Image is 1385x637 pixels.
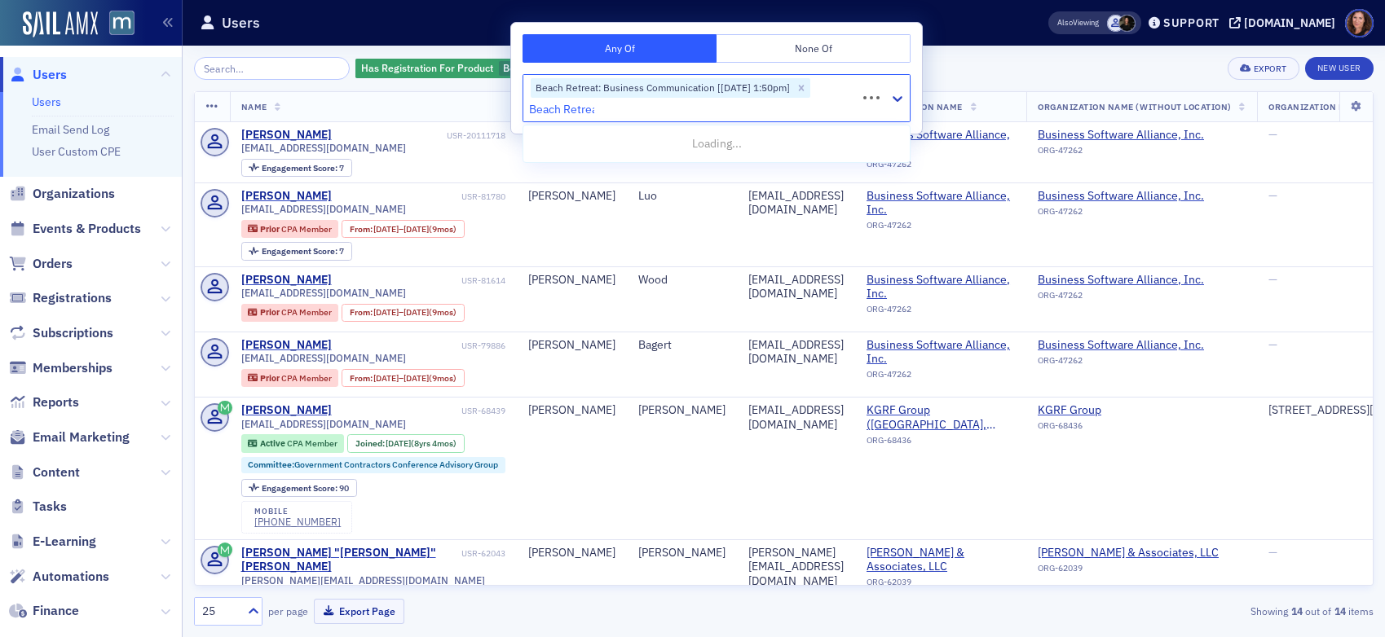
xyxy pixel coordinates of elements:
span: Active [260,437,287,449]
div: [PERSON_NAME] [241,273,332,288]
a: E-Learning [9,533,96,551]
span: From : [350,307,374,318]
span: [EMAIL_ADDRESS][DOMAIN_NAME] [241,287,406,299]
a: Business Software Alliance, Inc. [1038,338,1204,353]
span: Business Software Alliance, Inc. [1038,189,1204,204]
a: Business Software Alliance, Inc. [867,189,1015,217]
span: [DATE] [386,437,411,449]
div: ORG-47262 [1038,290,1204,306]
div: mobile [254,507,341,516]
div: [PERSON_NAME] [528,338,615,353]
div: Support [1163,15,1220,30]
a: Business Software Alliance, Inc. [1038,273,1204,288]
span: [DATE] [404,306,429,318]
span: — [1268,127,1277,142]
span: Engagement Score : [262,482,339,494]
a: Organizations [9,185,115,203]
span: Marinucci & Associates, LLC [867,546,1015,574]
div: ORG-47262 [1038,355,1204,371]
div: – (9mos) [373,224,457,235]
span: Committee : [248,459,294,470]
button: [DOMAIN_NAME] [1229,17,1341,29]
img: SailAMX [109,11,135,36]
div: [PERSON_NAME] [528,403,615,418]
a: Email Send Log [32,122,109,137]
span: Viewing [1057,17,1099,29]
div: ORG-47262 [867,220,1015,236]
a: Users [32,94,61,109]
div: – (9mos) [373,373,457,384]
div: Remove Beach Retreat: Business Communication [6/25/2025 1:50pm] [792,78,810,98]
span: Marinucci & Associates, LLC [1038,546,1219,560]
div: 90 [262,484,349,493]
span: Prior [260,306,281,318]
span: [DATE] [373,223,399,235]
a: View Homepage [98,11,135,38]
span: From : [350,373,374,384]
a: Email Marketing [9,428,130,446]
a: [PERSON_NAME] [241,403,332,418]
a: Tasks [9,498,67,516]
div: Beach Retreat: Business Communication [[DATE] 1:50pm] [531,78,792,98]
div: Joined: 2017-05-04 00:00:00 [347,434,465,452]
div: [PERSON_NAME][EMAIL_ADDRESS][DOMAIN_NAME] [748,546,844,589]
a: [PERSON_NAME] "[PERSON_NAME]" [PERSON_NAME] [241,546,459,574]
span: Business Software Alliance, Inc. [867,128,1015,156]
div: [PERSON_NAME] [638,403,726,418]
a: Memberships [9,359,112,377]
div: USR-79886 [334,340,505,351]
div: Also [1057,17,1073,28]
a: Registrations [9,289,112,307]
a: Active CPA Member [248,438,337,449]
button: Export [1228,57,1299,80]
div: [EMAIL_ADDRESS][DOMAIN_NAME] [748,189,844,217]
strong: 14 [1288,604,1305,618]
div: [PERSON_NAME] [528,546,615,560]
span: Events & Products [33,220,141,238]
span: Name [241,101,267,112]
a: [PERSON_NAME] [241,189,332,204]
div: USR-81780 [334,191,505,202]
span: [EMAIL_ADDRESS][DOMAIN_NAME] [241,203,406,215]
span: — [1268,337,1277,352]
span: [DATE] [404,372,429,384]
div: Showing out of items [992,604,1374,618]
a: Users [9,66,67,84]
span: CPA Member [281,306,332,318]
div: [PERSON_NAME] [638,546,726,560]
div: [EMAIL_ADDRESS][DOMAIN_NAME] [748,273,844,301]
a: Subscriptions [9,324,113,342]
span: Profile [1345,9,1374,37]
span: Engagement Score : [262,245,339,257]
span: Beach Retreat: Business Communication [[DATE] 1:50pm] [503,61,765,74]
span: [EMAIL_ADDRESS][DOMAIN_NAME] [241,352,406,364]
a: [PHONE_NUMBER] [254,516,341,528]
span: Joined : [355,438,386,449]
a: User Custom CPE [32,144,121,159]
a: [PERSON_NAME] [241,338,332,353]
span: Business Software Alliance, Inc. [1038,128,1204,143]
a: [PERSON_NAME] & Associates, LLC [867,546,1015,574]
input: Search… [194,57,350,80]
a: KGRF Group [1038,403,1186,418]
span: Content [33,463,80,481]
div: ORG-47262 [1038,145,1204,161]
a: Automations [9,568,109,586]
span: Users [33,66,67,84]
a: Events & Products [9,220,141,238]
span: Has Registration For Product [361,61,493,74]
div: 7 [262,247,344,256]
span: E-Learning [33,533,96,551]
div: Wood [638,273,726,288]
div: Beach Retreat: Business Communication [6/25/2025 1:50pm] [355,59,790,79]
button: Any Of [523,34,717,63]
span: [DATE] [373,306,399,318]
button: None Of [717,34,911,63]
div: Engagement Score: 7 [241,242,352,260]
